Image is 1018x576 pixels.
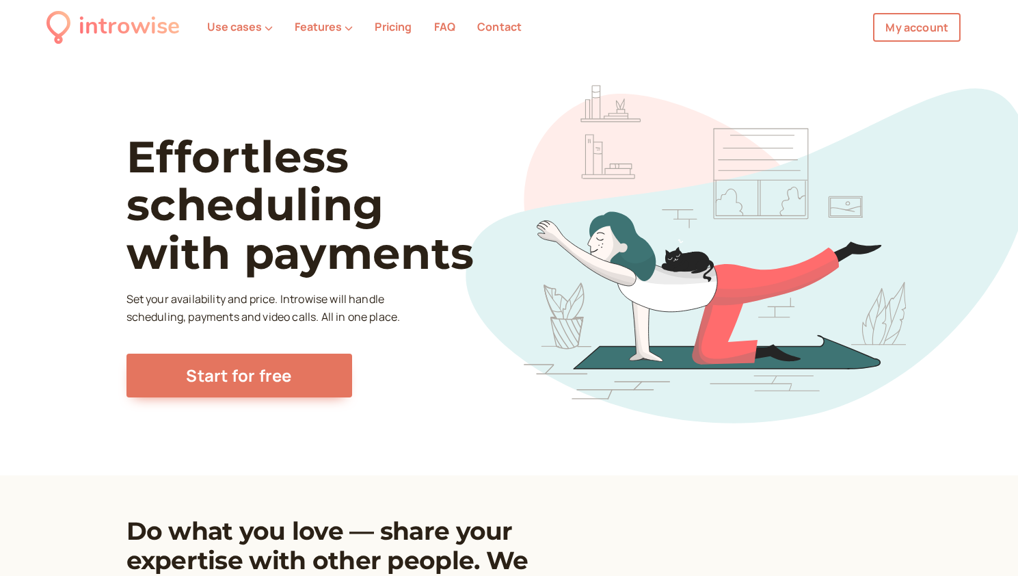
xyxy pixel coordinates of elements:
[126,354,352,397] a: Start for free
[434,19,455,34] a: FAQ
[46,8,180,46] a: introwise
[126,133,524,277] h1: Effortless scheduling with payments
[375,19,412,34] a: Pricing
[126,291,404,326] p: Set your availability and price. Introwise will handle scheduling, payments and video calls. All ...
[295,21,353,33] button: Features
[873,13,961,42] a: My account
[477,19,522,34] a: Contact
[207,21,273,33] button: Use cases
[79,8,180,46] div: introwise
